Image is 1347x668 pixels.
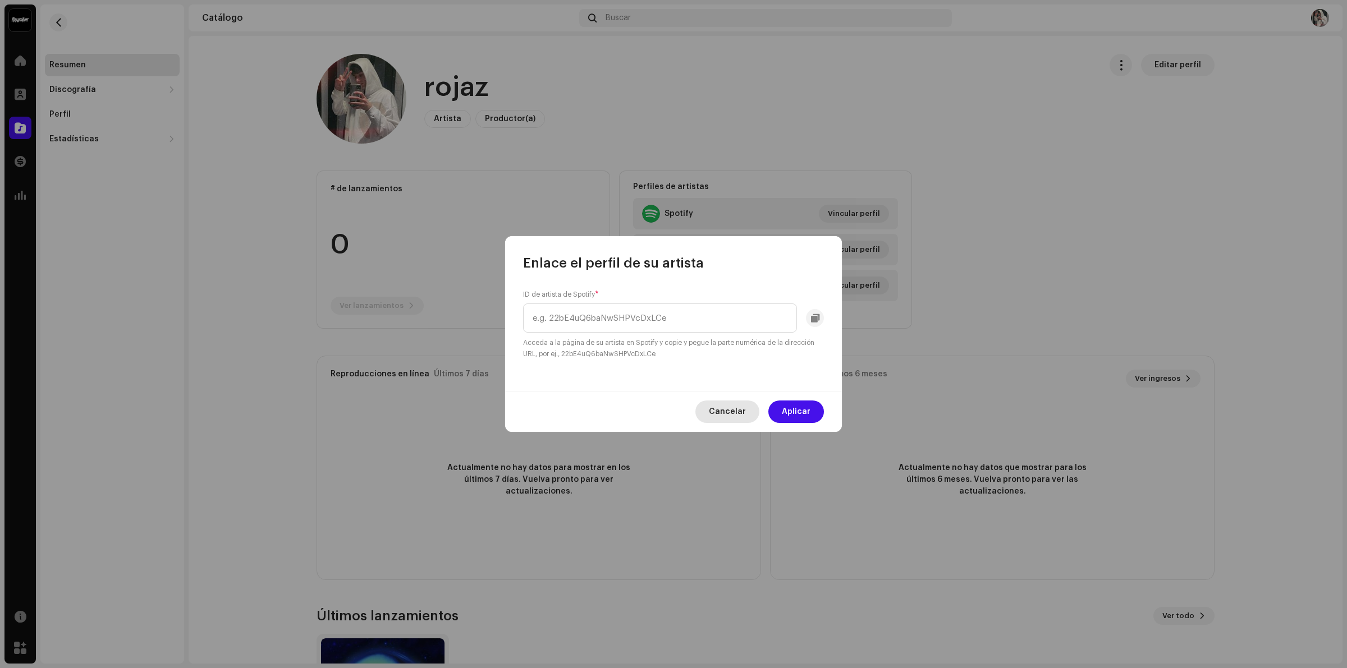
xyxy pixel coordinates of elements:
[523,303,797,333] input: e.g. 22bE4uQ6baNwSHPVcDxLCe
[709,400,746,423] span: Cancelar
[695,400,759,423] button: Cancelar
[782,400,810,423] span: Aplicar
[523,290,599,299] label: ID de artista de Spotify
[768,400,824,423] button: Aplicar
[523,337,824,360] small: Acceda a la página de su artista en Spotify y copie y pegue la parte numérica de la dirección URL...
[523,254,704,272] span: Enlace el perfil de su artista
